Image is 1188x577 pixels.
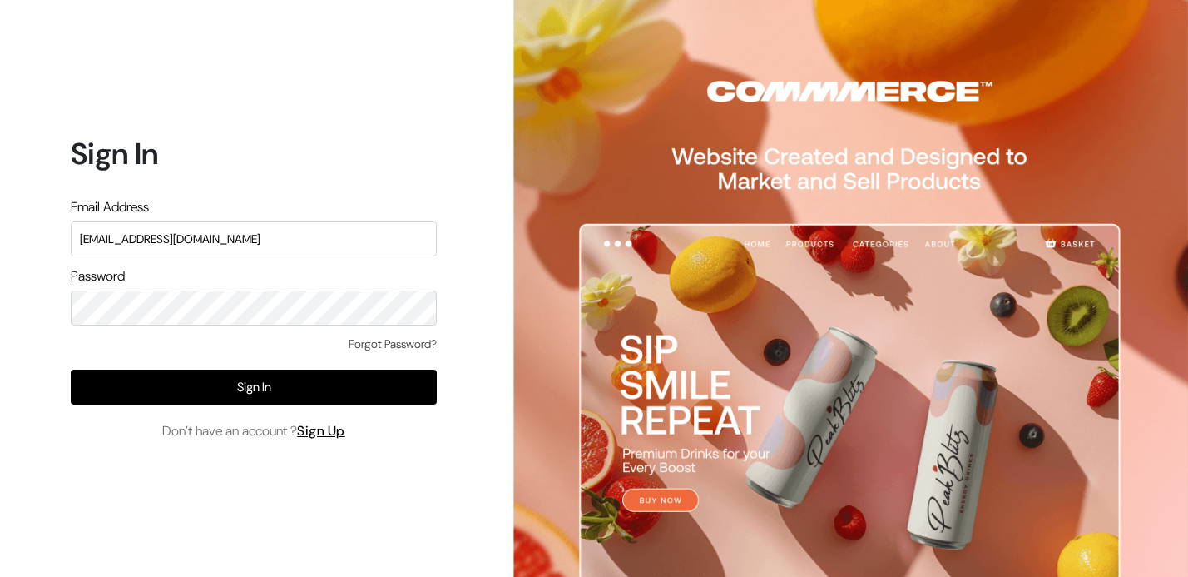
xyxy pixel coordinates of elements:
label: Password [71,266,125,286]
span: Don’t have an account ? [162,421,345,441]
h1: Sign In [71,136,437,172]
a: Sign Up [297,422,345,440]
button: Sign In [71,370,437,405]
a: Forgot Password? [349,336,437,353]
label: Email Address [71,197,149,217]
